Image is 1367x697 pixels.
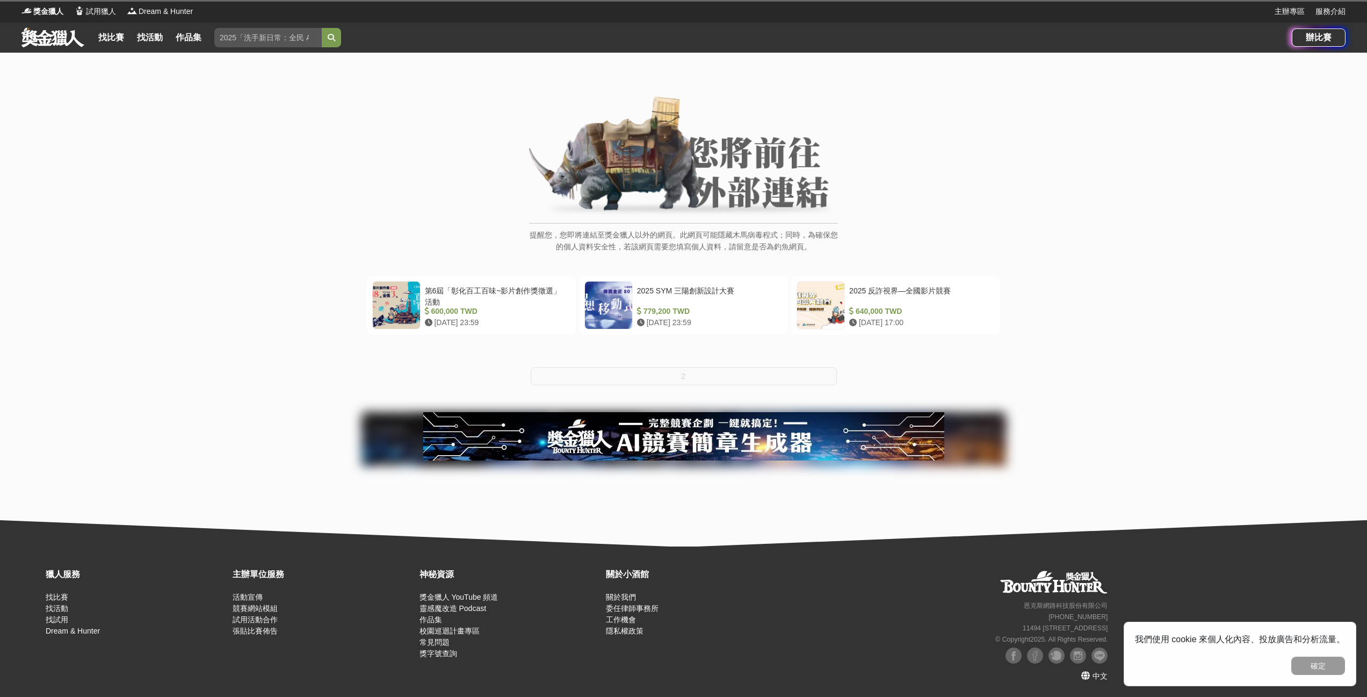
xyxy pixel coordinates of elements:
[233,604,278,613] a: 競賽網站模組
[1091,648,1108,664] img: LINE
[127,6,193,17] a: LogoDream & Hunter
[139,6,193,17] span: Dream & Hunter
[21,5,32,16] img: Logo
[606,615,636,624] a: 工作機會
[74,6,116,17] a: Logo試用獵人
[214,28,322,47] input: 2025「洗手新日常：全民 ALL IN」洗手歌全台徵選
[419,638,450,646] a: 常見問題
[1070,648,1086,664] img: Instagram
[46,615,68,624] a: 找試用
[419,604,486,613] a: 靈感魔改造 Podcast
[423,412,944,461] img: e66c81bb-b616-479f-8cf1-2a61d99b1888.jpg
[425,306,566,317] div: 600,000 TWD
[791,276,1000,335] a: 2025 反詐視界—全國影片競賽 640,000 TWD [DATE] 17:00
[367,276,576,335] a: 第6屆「彰化百工百味~影片創作獎徵選」活動 600,000 TWD [DATE] 23:59
[995,636,1108,643] small: © Copyright 2025 . All Rights Reserved.
[606,627,643,635] a: 隱私權政策
[94,30,128,45] a: 找比賽
[127,5,138,16] img: Logo
[849,285,990,306] div: 2025 反詐視界—全國影片競賽
[1291,657,1345,675] button: 確定
[637,317,778,328] div: [DATE] 23:59
[606,604,659,613] a: 委任律師事務所
[419,627,480,635] a: 校園巡迴計畫專區
[606,568,787,581] div: 關於小酒館
[86,6,116,17] span: 試用獵人
[46,568,227,581] div: 獵人服務
[1006,648,1022,664] img: Facebook
[1275,6,1305,17] a: 主辦專區
[419,649,457,658] a: 獎字號查詢
[1048,648,1065,664] img: Plurk
[46,593,68,601] a: 找比賽
[425,317,566,328] div: [DATE] 23:59
[637,285,778,306] div: 2025 SYM 三陽創新設計大賽
[233,593,263,601] a: 活動宣傳
[1024,602,1108,609] small: 恩克斯網路科技股份有限公司
[133,30,167,45] a: 找活動
[637,306,778,317] div: 779,200 TWD
[419,593,498,601] a: 獎金獵人 YouTube 頻道
[46,627,100,635] a: Dream & Hunter
[529,96,838,218] img: External Link Banner
[849,317,990,328] div: [DATE] 17:00
[21,6,63,17] a: Logo獎金獵人
[531,367,837,385] button: 2
[849,306,990,317] div: 640,000 TWD
[419,615,442,624] a: 作品集
[529,229,838,264] p: 提醒您，您即將連結至獎金獵人以外的網頁。此網頁可能隱藏木馬病毒程式；同時，為確保您的個人資料安全性，若該網頁需要您填寫個人資料，請留意是否為釣魚網頁。
[1023,624,1108,632] small: 11494 [STREET_ADDRESS]
[1135,635,1345,644] span: 我們使用 cookie 來個人化內容、投放廣告和分析流量。
[233,627,278,635] a: 張貼比賽佈告
[606,593,636,601] a: 關於我們
[233,568,414,581] div: 主辦單位服務
[1048,613,1108,621] small: [PHONE_NUMBER]
[419,568,601,581] div: 神秘資源
[171,30,206,45] a: 作品集
[1027,648,1043,664] img: Facebook
[1292,28,1346,47] a: 辦比賽
[425,285,566,306] div: 第6屆「彰化百工百味~影片創作獎徵選」活動
[74,5,85,16] img: Logo
[33,6,63,17] span: 獎金獵人
[1315,6,1346,17] a: 服務介紹
[46,604,68,613] a: 找活動
[1093,672,1108,680] span: 中文
[579,276,788,335] a: 2025 SYM 三陽創新設計大賽 779,200 TWD [DATE] 23:59
[233,615,278,624] a: 試用活動合作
